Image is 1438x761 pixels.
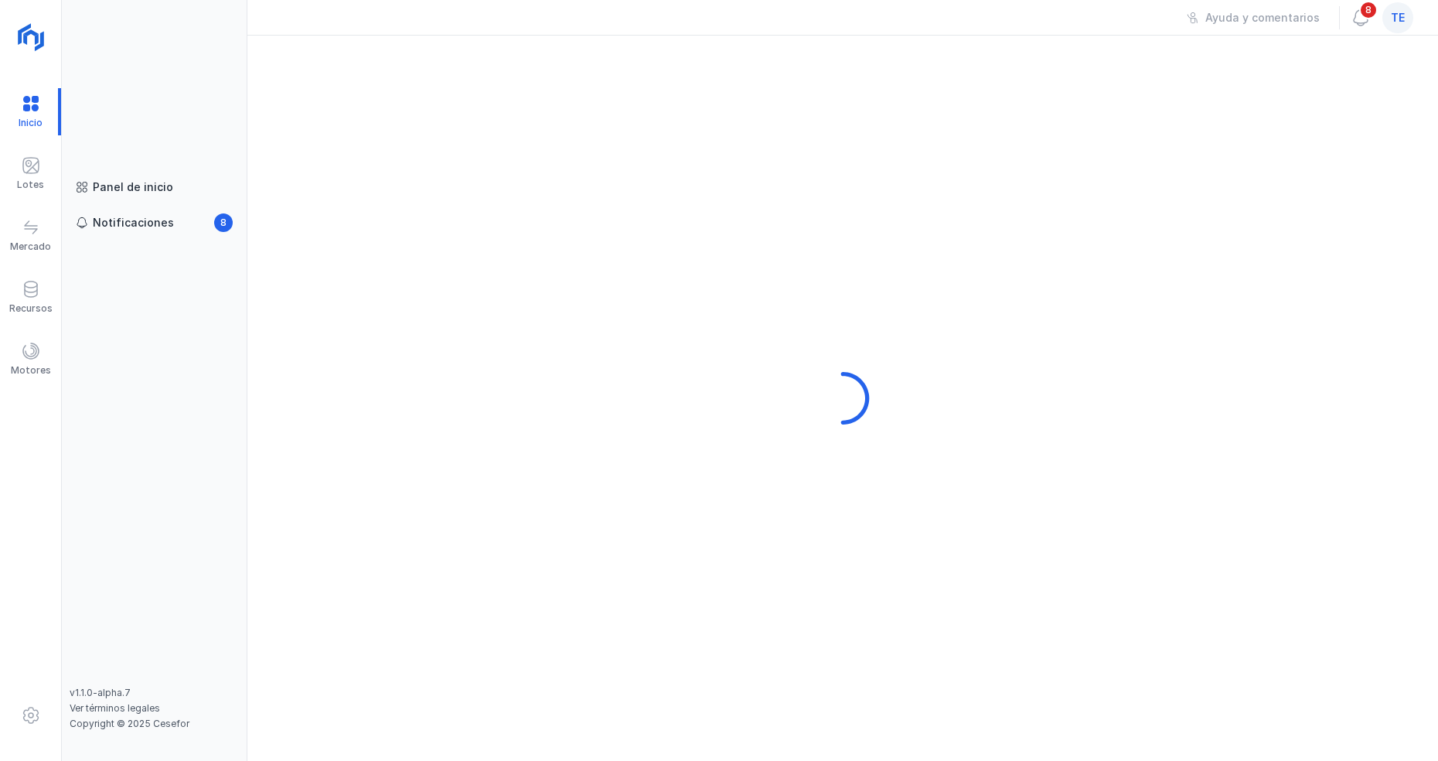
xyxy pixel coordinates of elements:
[70,209,239,237] a: Notificaciones8
[11,364,51,377] div: Motores
[17,179,44,191] div: Lotes
[93,215,174,230] div: Notificaciones
[70,687,239,699] div: v1.1.0-alpha.7
[93,179,173,195] div: Panel de inicio
[70,702,160,714] a: Ver términos legales
[1177,5,1330,31] button: Ayuda y comentarios
[214,213,233,232] span: 8
[1391,10,1405,26] span: te
[70,718,239,730] div: Copyright © 2025 Cesefor
[10,241,51,253] div: Mercado
[1205,10,1320,26] div: Ayuda y comentarios
[9,302,53,315] div: Recursos
[1359,1,1378,19] span: 8
[70,173,239,201] a: Panel de inicio
[12,18,50,56] img: logoRight.svg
